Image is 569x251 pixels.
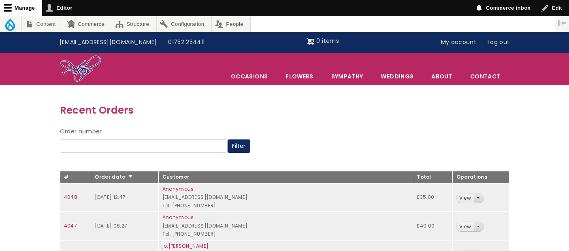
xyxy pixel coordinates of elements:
[212,16,251,32] a: People
[372,68,422,85] span: Weddings
[323,68,372,85] a: Sympathy
[482,35,515,50] a: Log out
[452,171,509,184] th: Operations
[162,35,210,50] a: 01752 254411
[64,222,77,229] a: 4047
[22,16,63,32] a: Content
[307,35,315,48] img: Shopping cart
[60,171,91,184] th: #
[435,35,482,50] a: My account
[457,222,473,231] a: View
[457,194,473,203] a: View
[63,16,111,32] a: Commerce
[54,35,163,50] a: [EMAIL_ADDRESS][DOMAIN_NAME]
[158,183,413,212] td: [EMAIL_ADDRESS][DOMAIN_NAME] Tel: [PHONE_NUMBER]
[95,222,127,229] time: [DATE] 08:27
[158,212,413,240] td: [EMAIL_ADDRESS][DOMAIN_NAME] Tel: [PHONE_NUMBER]
[60,127,102,137] label: Order number
[413,183,452,212] td: £35.00
[413,171,452,184] th: Total
[60,55,102,83] img: Home
[413,212,452,240] td: £40.00
[157,16,211,32] a: Configuration
[162,214,194,221] a: Anonymous
[307,35,339,48] a: Shopping cart 0 items
[158,171,413,184] th: Customer
[95,194,126,200] time: [DATE] 12:47
[555,16,569,30] button: Vertical orientation
[162,243,209,249] a: jo.[PERSON_NAME]
[60,102,509,118] h3: Recent Orders
[162,186,194,192] a: Anonymous
[423,68,461,85] a: About
[228,139,250,153] button: Filter
[222,68,276,85] span: Occasions
[316,37,339,45] span: 0 items
[462,68,509,85] a: Contact
[277,68,322,85] a: Flowers
[95,173,133,180] a: Order date
[112,16,156,32] a: Structure
[64,194,77,200] a: 4048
